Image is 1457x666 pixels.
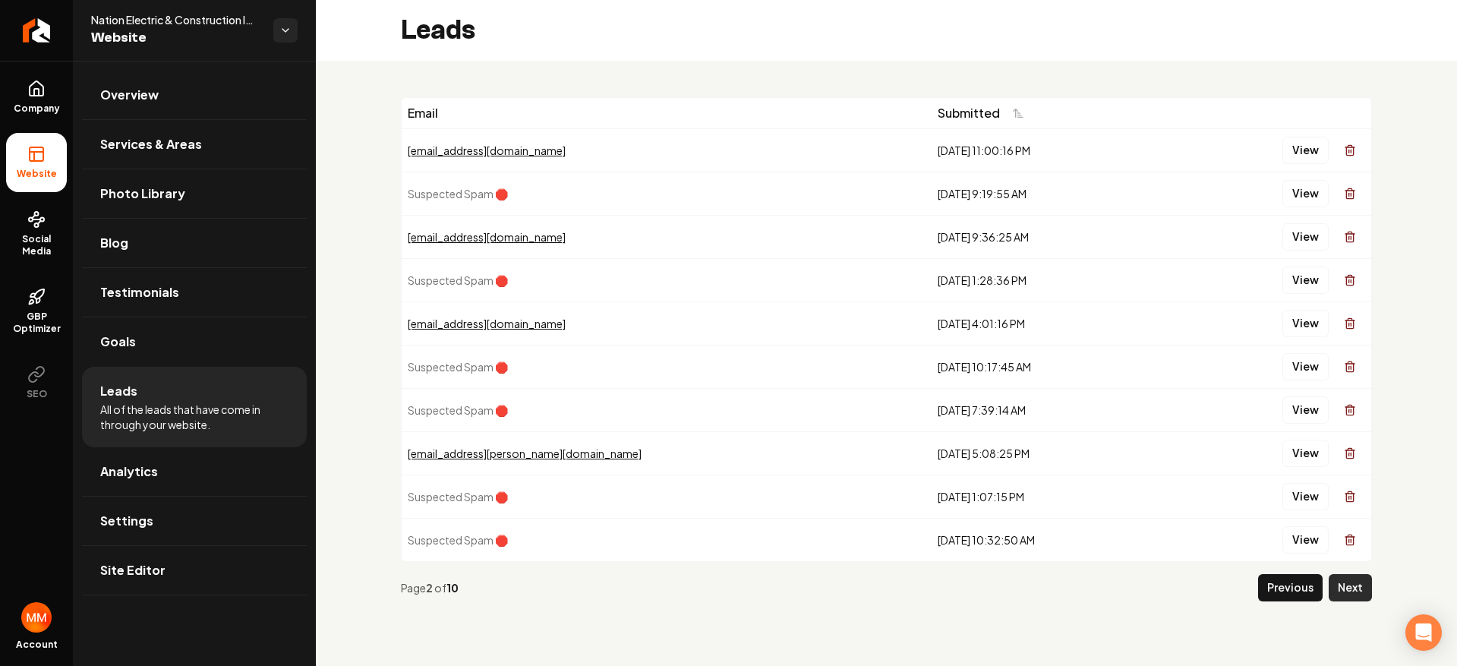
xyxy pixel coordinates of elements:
[100,234,128,252] span: Blog
[408,403,508,417] span: Suspected Spam 🛑
[938,104,1000,122] span: Submitted
[82,497,307,545] a: Settings
[1282,137,1329,164] button: View
[938,273,1161,288] div: [DATE] 1:28:36 PM
[6,233,67,257] span: Social Media
[938,359,1161,374] div: [DATE] 10:17:45 AM
[401,15,475,46] h2: Leads
[100,333,136,351] span: Goals
[100,185,185,203] span: Photo Library
[938,489,1161,504] div: [DATE] 1:07:15 PM
[938,229,1161,245] div: [DATE] 9:36:25 AM
[21,602,52,633] button: Open user button
[408,187,508,200] span: Suspected Spam 🛑
[82,120,307,169] a: Services & Areas
[82,317,307,366] a: Goals
[408,360,508,374] span: Suspected Spam 🛑
[938,143,1161,158] div: [DATE] 11:00:16 PM
[434,581,446,595] span: of
[1282,526,1329,554] button: View
[938,446,1161,461] div: [DATE] 5:08:25 PM
[938,532,1161,548] div: [DATE] 10:32:50 AM
[82,447,307,496] a: Analytics
[20,388,53,400] span: SEO
[408,316,926,331] div: [EMAIL_ADDRESS][DOMAIN_NAME]
[100,283,179,301] span: Testimonials
[100,86,159,104] span: Overview
[82,268,307,317] a: Testimonials
[938,99,1033,127] button: Submitted
[938,186,1161,201] div: [DATE] 9:19:55 AM
[426,581,434,595] strong: 2
[82,71,307,119] a: Overview
[91,27,261,49] span: Website
[1282,223,1329,251] button: View
[6,276,67,347] a: GBP Optimizer
[1282,353,1329,380] button: View
[82,169,307,218] a: Photo Library
[408,104,926,122] div: Email
[408,533,508,547] span: Suspected Spam 🛑
[938,402,1161,418] div: [DATE] 7:39:14 AM
[408,446,926,461] div: [EMAIL_ADDRESS][PERSON_NAME][DOMAIN_NAME]
[21,602,52,633] img: Matthew Meyer
[1258,574,1323,601] button: Previous
[1282,310,1329,337] button: View
[1282,396,1329,424] button: View
[401,581,426,595] span: Page
[82,546,307,595] a: Site Editor
[6,198,67,270] a: Social Media
[1282,180,1329,207] button: View
[1282,440,1329,467] button: View
[100,402,289,432] span: All of the leads that have come in through your website.
[16,639,58,651] span: Account
[1282,483,1329,510] button: View
[408,490,508,503] span: Suspected Spam 🛑
[91,12,261,27] span: Nation Electric & Construction Inc.
[100,135,202,153] span: Services & Areas
[23,18,51,43] img: Rebolt Logo
[408,273,508,287] span: Suspected Spam 🛑
[1282,267,1329,294] button: View
[100,561,166,579] span: Site Editor
[8,103,66,115] span: Company
[82,219,307,267] a: Blog
[6,353,67,412] button: SEO
[6,311,67,335] span: GBP Optimizer
[408,229,926,245] div: [EMAIL_ADDRESS][DOMAIN_NAME]
[6,68,67,127] a: Company
[100,512,153,530] span: Settings
[11,168,63,180] span: Website
[100,382,137,400] span: Leads
[408,143,926,158] div: [EMAIL_ADDRESS][DOMAIN_NAME]
[1405,614,1442,651] div: Open Intercom Messenger
[938,316,1161,331] div: [DATE] 4:01:16 PM
[446,581,459,595] strong: 10
[100,462,158,481] span: Analytics
[1329,574,1372,601] button: Next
